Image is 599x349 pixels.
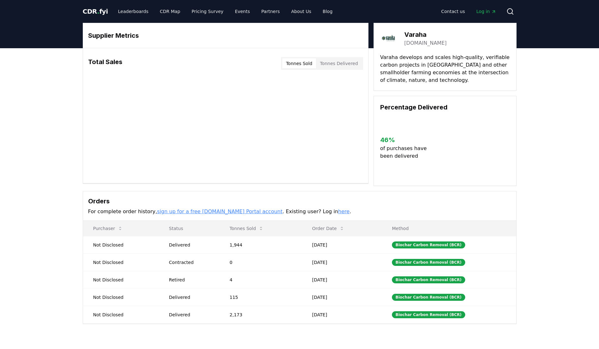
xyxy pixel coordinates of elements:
p: Status [164,225,214,232]
button: Purchaser [88,222,128,235]
span: Log in [476,8,496,15]
p: of purchases have been delivered [380,145,432,160]
td: Not Disclosed [83,254,159,271]
h3: Supplier Metrics [88,31,363,40]
p: For complete order history, . Existing user? Log in . [88,208,511,215]
span: CDR fyi [83,8,108,15]
td: 115 [219,288,302,306]
td: [DATE] [302,288,382,306]
td: Not Disclosed [83,306,159,323]
div: Biochar Carbon Removal (BCR) [392,259,465,266]
div: Biochar Carbon Removal (BCR) [392,294,465,301]
a: CDR.fyi [83,7,108,16]
h3: 46 % [380,135,432,145]
img: Varaha-logo [380,30,398,47]
div: Delivered [169,242,214,248]
button: Order Date [307,222,349,235]
button: Tonnes Delivered [316,58,362,69]
a: [DOMAIN_NAME] [404,39,447,47]
td: Not Disclosed [83,271,159,288]
a: here [338,208,349,214]
a: Events [230,6,255,17]
td: 4 [219,271,302,288]
nav: Main [436,6,501,17]
a: sign up for a free [DOMAIN_NAME] Portal account [157,208,283,214]
td: [DATE] [302,306,382,323]
td: 1,944 [219,236,302,254]
nav: Main [113,6,337,17]
a: Leaderboards [113,6,153,17]
td: Not Disclosed [83,236,159,254]
p: Method [387,225,511,232]
a: Partners [256,6,285,17]
div: Biochar Carbon Removal (BCR) [392,311,465,318]
a: Contact us [436,6,470,17]
a: About Us [286,6,316,17]
h3: Orders [88,196,511,206]
div: Delivered [169,294,214,300]
a: Blog [318,6,338,17]
a: Pricing Survey [186,6,228,17]
button: Tonnes Sold [225,222,269,235]
span: . [97,8,99,15]
p: Varaha develops and scales high-quality, verifiable carbon projects in [GEOGRAPHIC_DATA] and othe... [380,54,510,84]
h3: Varaha [404,30,447,39]
div: Delivered [169,312,214,318]
div: Biochar Carbon Removal (BCR) [392,276,465,283]
td: [DATE] [302,271,382,288]
div: Retired [169,277,214,283]
td: [DATE] [302,254,382,271]
button: Tonnes Sold [282,58,316,69]
a: CDR Map [155,6,185,17]
td: 0 [219,254,302,271]
a: Log in [471,6,501,17]
td: [DATE] [302,236,382,254]
h3: Percentage Delivered [380,102,510,112]
div: Contracted [169,259,214,266]
td: 2,173 [219,306,302,323]
div: Biochar Carbon Removal (BCR) [392,241,465,248]
td: Not Disclosed [83,288,159,306]
h3: Total Sales [88,57,122,70]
